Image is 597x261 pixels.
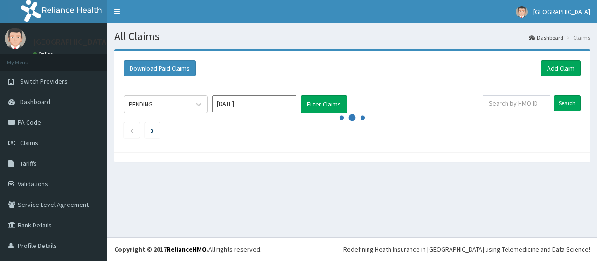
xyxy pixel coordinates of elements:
[564,34,590,42] li: Claims
[343,245,590,254] div: Redefining Heath Insurance in [GEOGRAPHIC_DATA] using Telemedicine and Data Science!
[114,30,590,42] h1: All Claims
[301,95,347,113] button: Filter Claims
[20,77,68,85] span: Switch Providers
[20,98,50,106] span: Dashboard
[130,126,134,134] a: Previous page
[483,95,550,111] input: Search by HMO ID
[114,245,208,254] strong: Copyright © 2017 .
[541,60,581,76] a: Add Claim
[129,99,153,109] div: PENDING
[107,237,597,261] footer: All rights reserved.
[529,34,563,42] a: Dashboard
[338,104,366,132] svg: audio-loading
[554,95,581,111] input: Search
[20,139,38,147] span: Claims
[33,38,110,46] p: [GEOGRAPHIC_DATA]
[151,126,154,134] a: Next page
[5,28,26,49] img: User Image
[533,7,590,16] span: [GEOGRAPHIC_DATA]
[20,159,37,168] span: Tariffs
[212,95,296,112] input: Select Month and Year
[516,6,528,18] img: User Image
[167,245,207,254] a: RelianceHMO
[33,51,55,57] a: Online
[124,60,196,76] button: Download Paid Claims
